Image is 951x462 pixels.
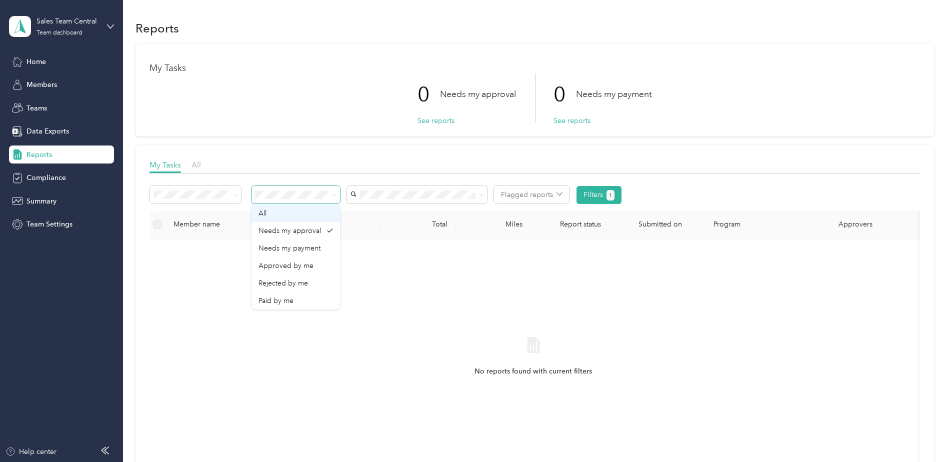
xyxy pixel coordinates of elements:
[630,211,705,238] th: Submitted on
[191,160,201,169] span: All
[258,209,266,217] span: All
[538,220,622,228] span: Report status
[36,16,99,26] div: Sales Team Central
[173,220,262,228] div: Member name
[388,220,447,228] div: Total
[135,23,179,33] h1: Reports
[258,244,320,252] span: Needs my payment
[576,88,651,100] p: Needs my payment
[830,211,930,238] th: Approvers
[417,73,440,115] p: 0
[609,191,612,200] span: 1
[606,190,615,200] button: 1
[258,279,308,287] span: Rejected by me
[553,115,590,126] button: See reports
[26,126,69,136] span: Data Exports
[440,88,516,100] p: Needs my approval
[494,186,569,203] button: Flagged reports
[165,211,270,238] th: Member name
[895,406,951,462] iframe: Everlance-gr Chat Button Frame
[417,115,454,126] button: See reports
[26,149,52,160] span: Reports
[26,103,47,113] span: Teams
[149,63,920,73] h1: My Tasks
[5,446,56,457] button: Help center
[705,211,830,238] th: Program
[26,196,56,206] span: Summary
[576,186,622,204] button: Filters1
[553,73,576,115] p: 0
[26,219,72,229] span: Team Settings
[36,30,82,36] div: Team dashboard
[149,160,181,169] span: My Tasks
[463,220,522,228] div: Miles
[26,172,66,183] span: Compliance
[258,226,321,235] span: Needs my approval
[258,296,293,305] span: Paid by me
[26,56,46,67] span: Home
[474,366,592,377] span: No reports found with current filters
[258,261,313,270] span: Approved by me
[26,79,57,90] span: Members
